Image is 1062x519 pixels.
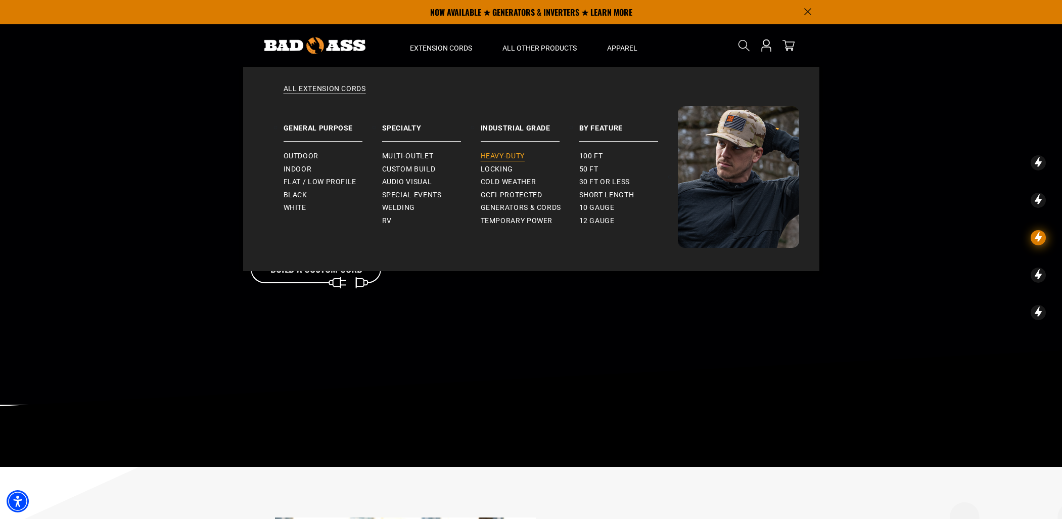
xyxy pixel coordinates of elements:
a: Special Events [382,189,481,202]
span: Black [284,191,307,200]
a: White [284,201,382,214]
img: Bad Ass Extension Cords [264,37,365,54]
span: Generators & Cords [481,203,562,212]
span: Short Length [579,191,634,200]
a: Custom Build [382,163,481,176]
span: All Other Products [502,44,577,53]
a: Outdoor [284,150,382,163]
span: Indoor [284,165,312,174]
a: 12 gauge [579,214,678,228]
a: Temporary Power [481,214,579,228]
span: Welding [382,203,415,212]
a: Audio Visual [382,176,481,189]
a: Welding [382,201,481,214]
a: General Purpose [284,106,382,142]
img: Bad Ass Extension Cords [678,106,799,248]
span: Temporary Power [481,217,553,226]
span: Custom Build [382,165,436,174]
summary: Extension Cords [395,24,487,67]
summary: Apparel [592,24,653,67]
a: Short Length [579,189,678,202]
a: By Feature [579,106,678,142]
a: Open this option [758,24,774,67]
div: Accessibility Menu [7,490,29,512]
span: 10 gauge [579,203,615,212]
a: All Extension Cords [263,84,799,106]
span: Outdoor [284,152,318,161]
summary: All Other Products [487,24,592,67]
a: 30 ft or less [579,176,678,189]
span: 30 ft or less [579,178,630,187]
a: Locking [481,163,579,176]
a: Specialty [382,106,481,142]
span: RV [382,217,392,226]
a: Multi-Outlet [382,150,481,163]
summary: Search [736,37,752,54]
span: Flat / Low Profile [284,178,357,187]
span: Locking [481,165,513,174]
a: Cold Weather [481,176,579,189]
span: Special Events [382,191,442,200]
span: Audio Visual [382,178,432,187]
a: GCFI-Protected [481,189,579,202]
a: RV [382,214,481,228]
a: Generators & Cords [481,201,579,214]
a: Industrial Grade [481,106,579,142]
a: cart [780,39,797,52]
a: 100 ft [579,150,678,163]
span: Cold Weather [481,178,536,187]
a: Indoor [284,163,382,176]
a: Heavy-Duty [481,150,579,163]
span: Heavy-Duty [481,152,525,161]
span: 12 gauge [579,217,615,226]
span: Extension Cords [410,44,472,53]
span: 50 ft [579,165,598,174]
span: White [284,203,306,212]
a: Build A Custom Cord [251,255,382,284]
span: Apparel [607,44,637,53]
span: 100 ft [579,152,603,161]
span: Multi-Outlet [382,152,434,161]
a: 50 ft [579,163,678,176]
a: 10 gauge [579,201,678,214]
span: GCFI-Protected [481,191,542,200]
a: Flat / Low Profile [284,176,382,189]
a: Black [284,189,382,202]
